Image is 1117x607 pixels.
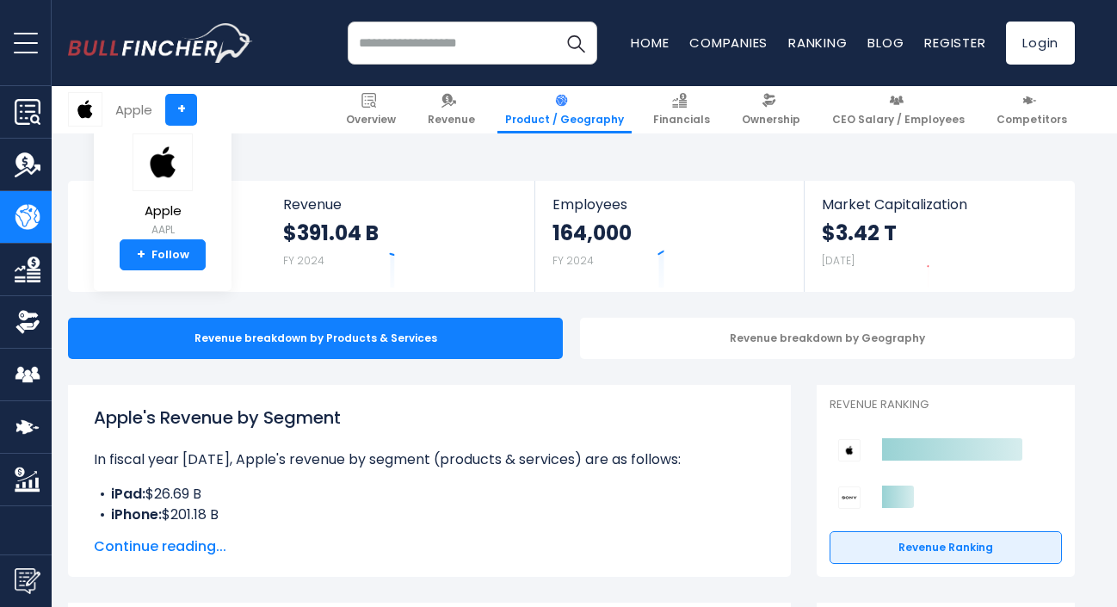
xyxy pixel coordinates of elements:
[94,505,765,525] li: $201.18 B
[734,86,808,133] a: Ownership
[653,113,710,127] span: Financials
[989,86,1075,133] a: Competitors
[68,318,563,359] div: Revenue breakdown by Products & Services
[645,86,718,133] a: Financials
[832,113,965,127] span: CEO Salary / Employees
[830,398,1062,412] p: Revenue Ranking
[428,113,475,127] span: Revenue
[505,113,624,127] span: Product / Geography
[631,34,669,52] a: Home
[997,113,1067,127] span: Competitors
[742,113,800,127] span: Ownership
[788,34,847,52] a: Ranking
[283,253,324,268] small: FY 2024
[68,23,253,63] img: bullfincher logo
[535,181,803,292] a: Employees 164,000 FY 2024
[15,309,40,335] img: Ownership
[266,181,535,292] a: Revenue $391.04 B FY 2024
[94,405,765,430] h1: Apple's Revenue by Segment
[133,204,193,219] span: Apple
[552,220,632,246] strong: 164,000
[283,220,379,246] strong: $391.04 B
[133,133,193,191] img: AAPL logo
[132,133,194,240] a: Apple AAPL
[346,113,396,127] span: Overview
[338,86,404,133] a: Overview
[111,505,162,524] b: iPhone:
[1006,22,1075,65] a: Login
[824,86,972,133] a: CEO Salary / Employees
[68,23,253,63] a: Go to homepage
[867,34,904,52] a: Blog
[69,93,102,126] img: AAPL logo
[838,486,861,509] img: Sony Group Corporation competitors logo
[165,94,197,126] a: +
[283,196,518,213] span: Revenue
[924,34,985,52] a: Register
[552,196,786,213] span: Employees
[115,100,152,120] div: Apple
[822,253,855,268] small: [DATE]
[580,318,1075,359] div: Revenue breakdown by Geography
[94,449,765,470] p: In fiscal year [DATE], Apple's revenue by segment (products & services) are as follows:
[838,439,861,461] img: Apple competitors logo
[689,34,768,52] a: Companies
[137,247,145,263] strong: +
[94,484,765,505] li: $26.69 B
[830,531,1062,564] a: Revenue Ranking
[822,220,897,246] strong: $3.42 T
[822,196,1056,213] span: Market Capitalization
[94,536,765,557] span: Continue reading...
[554,22,597,65] button: Search
[111,484,145,504] b: iPad:
[497,86,632,133] a: Product / Geography
[552,253,594,268] small: FY 2024
[133,222,193,238] small: AAPL
[120,239,206,270] a: +Follow
[805,181,1073,292] a: Market Capitalization $3.42 T [DATE]
[420,86,483,133] a: Revenue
